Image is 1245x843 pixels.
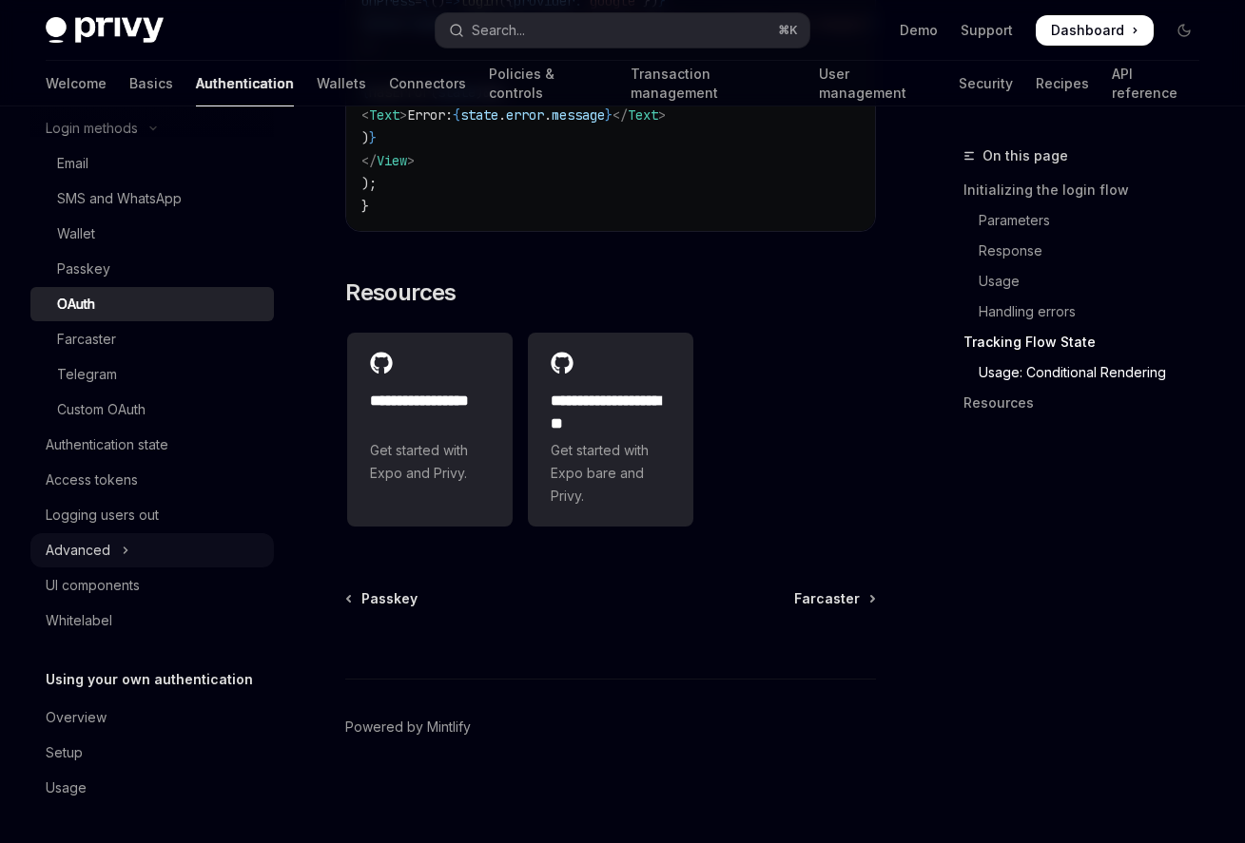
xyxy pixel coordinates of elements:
[317,61,366,106] a: Wallets
[30,252,274,286] a: Passkey
[57,152,88,175] div: Email
[30,146,274,181] a: Email
[57,222,95,245] div: Wallet
[46,741,83,764] div: Setup
[30,217,274,251] a: Wallet
[30,428,274,462] a: Authentication state
[1036,61,1089,106] a: Recipes
[46,609,112,632] div: Whitelabel
[30,700,274,735] a: Overview
[963,175,1215,205] a: Initializing the login flow
[46,539,110,562] div: Advanced
[794,589,860,608] span: Farcaster
[982,144,1068,167] span: On this page
[460,106,498,124] span: state
[1051,21,1124,40] span: Dashboard
[399,106,407,124] span: >
[361,589,418,608] span: Passkey
[963,297,1215,327] a: Handling errors
[377,152,407,169] span: View
[57,258,110,280] div: Passkey
[407,106,453,124] span: Error:
[30,771,274,805] a: Usage
[46,17,164,44] img: dark logo
[345,278,457,308] span: Resources
[370,439,490,485] span: Get started with Expo and Privy.
[389,61,466,106] a: Connectors
[46,433,168,456] div: Authentication state
[30,357,274,392] a: Telegram
[963,205,1215,236] a: Parameters
[46,776,87,799] div: Usage
[30,463,274,497] a: Access tokens
[46,504,159,527] div: Logging users out
[472,19,525,42] div: Search...
[57,363,117,386] div: Telegram
[57,328,116,351] div: Farcaster
[129,61,173,106] a: Basics
[436,13,810,48] button: Open search
[369,106,399,124] span: Text
[30,393,274,427] a: Custom OAuth
[794,589,874,608] a: Farcaster
[369,129,377,146] span: }
[506,106,544,124] span: error
[963,266,1215,297] a: Usage
[963,327,1215,357] a: Tracking Flow State
[900,21,938,40] a: Demo
[778,23,798,38] span: ⌘ K
[361,175,377,192] span: );
[57,293,95,316] div: OAuth
[407,152,415,169] span: >
[196,61,294,106] a: Authentication
[489,61,608,106] a: Policies & controls
[544,106,552,124] span: .
[30,287,274,321] a: OAuth
[30,182,274,216] a: SMS and WhatsApp
[819,61,936,106] a: User management
[361,152,377,169] span: </
[30,736,274,770] a: Setup
[658,106,666,124] span: >
[361,129,369,146] span: )
[46,574,140,597] div: UI components
[613,106,628,124] span: </
[963,236,1215,266] a: Response
[361,106,369,124] span: <
[57,398,146,421] div: Custom OAuth
[46,469,138,491] div: Access tokens
[46,706,107,729] div: Overview
[498,106,506,124] span: .
[552,106,605,124] span: message
[963,388,1215,418] a: Resources
[959,61,1013,106] a: Security
[605,106,613,124] span: }
[46,61,107,106] a: Welcome
[1169,15,1199,46] button: Toggle dark mode
[30,498,274,532] a: Logging users out
[963,357,1215,388] a: Usage: Conditional Rendering
[961,21,1013,40] a: Support
[1036,15,1154,46] a: Dashboard
[628,106,658,124] span: Text
[345,718,471,737] a: Powered by Mintlify
[30,568,274,603] a: UI components
[453,106,460,124] span: {
[631,61,796,106] a: Transaction management
[347,589,418,608] a: Passkey
[361,198,369,215] span: }
[46,668,253,691] h5: Using your own authentication
[30,533,274,567] button: Toggle Advanced section
[30,604,274,638] a: Whitelabel
[551,439,671,508] span: Get started with Expo bare and Privy.
[1112,61,1199,106] a: API reference
[30,322,274,356] a: Farcaster
[57,187,182,210] div: SMS and WhatsApp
